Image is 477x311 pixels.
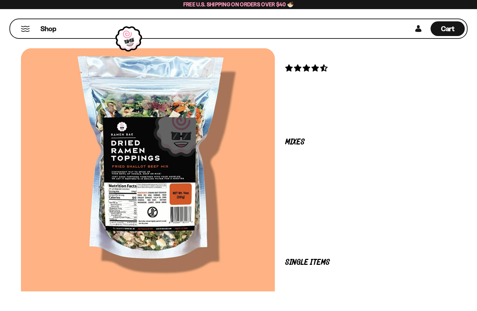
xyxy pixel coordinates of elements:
p: Mixes [285,139,446,146]
span: Free U.S. Shipping on Orders over $40 🍜 [183,1,294,8]
span: Cart [441,24,455,33]
div: Cart [431,19,465,38]
button: Mobile Menu Trigger [21,26,30,32]
p: Single Items [285,259,446,266]
span: 4.67 stars [285,64,329,72]
a: Shop [41,21,56,36]
span: Shop [41,24,56,34]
